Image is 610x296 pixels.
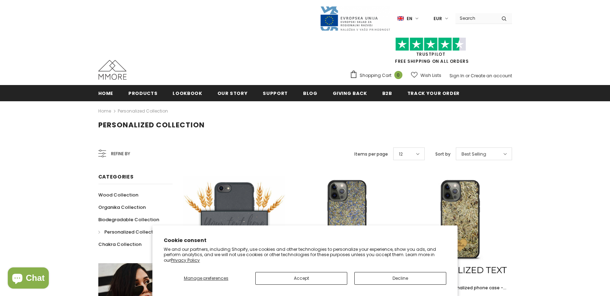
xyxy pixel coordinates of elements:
[449,73,464,79] a: Sign In
[397,16,404,22] img: i-lang-1.png
[98,90,114,97] span: Home
[416,51,446,57] a: Trustpilot
[6,267,51,290] inbox-online-store-chat: Shopify online store chat
[382,85,392,101] a: B2B
[409,284,512,292] a: Alpine Hay - Personalized phone case - Personalized gift
[455,13,496,23] input: Search Site
[303,85,318,101] a: Blog
[217,90,248,97] span: Our Story
[98,173,134,180] span: Categories
[98,241,141,248] span: Chakra Collection
[98,192,138,198] span: Wood Collection
[118,108,168,114] a: Personalized Collection
[407,85,460,101] a: Track your order
[164,237,446,244] h2: Cookie consent
[411,69,441,81] a: Wish Lists
[394,71,402,79] span: 0
[255,272,347,285] button: Accept
[382,90,392,97] span: B2B
[128,85,157,101] a: Products
[98,60,127,80] img: MMORE Cases
[128,90,157,97] span: Products
[333,90,367,97] span: Giving back
[98,189,138,201] a: Wood Collection
[98,226,160,238] a: Personalized Collection
[98,120,205,130] span: Personalized Collection
[98,85,114,101] a: Home
[350,70,406,81] a: Shopping Cart 0
[461,151,486,158] span: Best Selling
[263,85,288,101] a: support
[173,85,202,101] a: Lookbook
[407,90,460,97] span: Track your order
[184,275,228,281] span: Manage preferences
[434,15,442,22] span: EUR
[104,229,160,235] span: Personalized Collection
[111,150,130,158] span: Refine by
[303,90,318,97] span: Blog
[407,15,412,22] span: en
[354,151,388,158] label: Items per page
[263,90,288,97] span: support
[98,238,141,250] a: Chakra Collection
[164,247,446,263] p: We and our partners, including Shopify, use cookies and other technologies to personalize your ex...
[465,73,470,79] span: or
[171,257,200,263] a: Privacy Policy
[333,85,367,101] a: Giving back
[98,204,146,211] span: Organika Collection
[164,272,248,285] button: Manage preferences
[350,41,512,64] span: FREE SHIPPING ON ALL ORDERS
[435,151,451,158] label: Sort by
[173,90,202,97] span: Lookbook
[320,6,390,31] img: Javni Razpis
[395,37,466,51] img: Trust Pilot Stars
[360,72,391,79] span: Shopping Cart
[320,15,390,21] a: Javni Razpis
[471,73,512,79] a: Create an account
[98,216,159,223] span: Biodegradable Collection
[399,151,403,158] span: 12
[420,72,441,79] span: Wish Lists
[98,107,111,115] a: Home
[98,213,159,226] a: Biodegradable Collection
[217,85,248,101] a: Our Story
[354,272,446,285] button: Decline
[98,201,146,213] a: Organika Collection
